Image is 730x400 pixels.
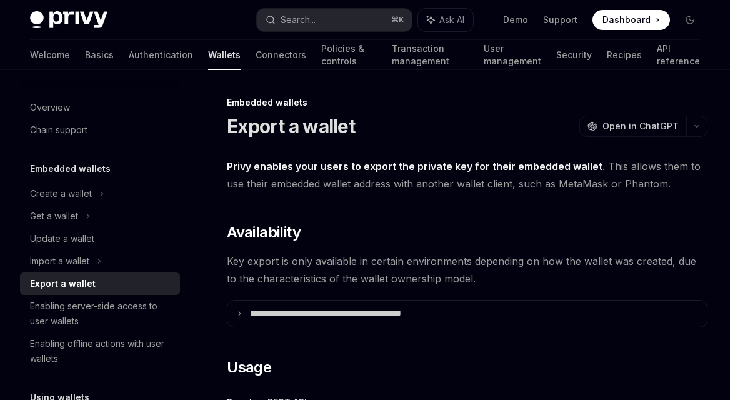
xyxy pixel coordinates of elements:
[227,222,301,242] span: Availability
[20,227,180,250] a: Update a wallet
[556,40,592,70] a: Security
[392,40,469,70] a: Transaction management
[30,100,70,115] div: Overview
[20,96,180,119] a: Overview
[657,40,700,70] a: API reference
[607,40,642,70] a: Recipes
[129,40,193,70] a: Authentication
[20,272,180,295] a: Export a wallet
[227,96,707,109] div: Embedded wallets
[592,10,670,30] a: Dashboard
[256,40,306,70] a: Connectors
[484,40,541,70] a: User management
[30,122,87,137] div: Chain support
[30,161,111,176] h5: Embedded wallets
[30,231,94,246] div: Update a wallet
[30,186,92,201] div: Create a wallet
[503,14,528,26] a: Demo
[208,40,241,70] a: Wallets
[20,119,180,141] a: Chain support
[227,160,602,172] strong: Privy enables your users to export the private key for their embedded wallet
[30,11,107,29] img: dark logo
[602,14,651,26] span: Dashboard
[227,357,271,377] span: Usage
[30,40,70,70] a: Welcome
[543,14,577,26] a: Support
[321,40,377,70] a: Policies & controls
[227,252,707,287] span: Key export is only available in certain environments depending on how the wallet was created, due...
[20,295,180,332] a: Enabling server-side access to user wallets
[680,10,700,30] button: Toggle dark mode
[227,115,355,137] h1: Export a wallet
[20,332,180,370] a: Enabling offline actions with user wallets
[391,15,404,25] span: ⌘ K
[85,40,114,70] a: Basics
[30,299,172,329] div: Enabling server-side access to user wallets
[30,254,89,269] div: Import a wallet
[257,9,412,31] button: Search...⌘K
[579,116,686,137] button: Open in ChatGPT
[418,9,473,31] button: Ask AI
[602,120,679,132] span: Open in ChatGPT
[30,336,172,366] div: Enabling offline actions with user wallets
[281,12,316,27] div: Search...
[30,209,78,224] div: Get a wallet
[30,276,96,291] div: Export a wallet
[227,157,707,192] span: . This allows them to use their embedded wallet address with another wallet client, such as MetaM...
[439,14,464,26] span: Ask AI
